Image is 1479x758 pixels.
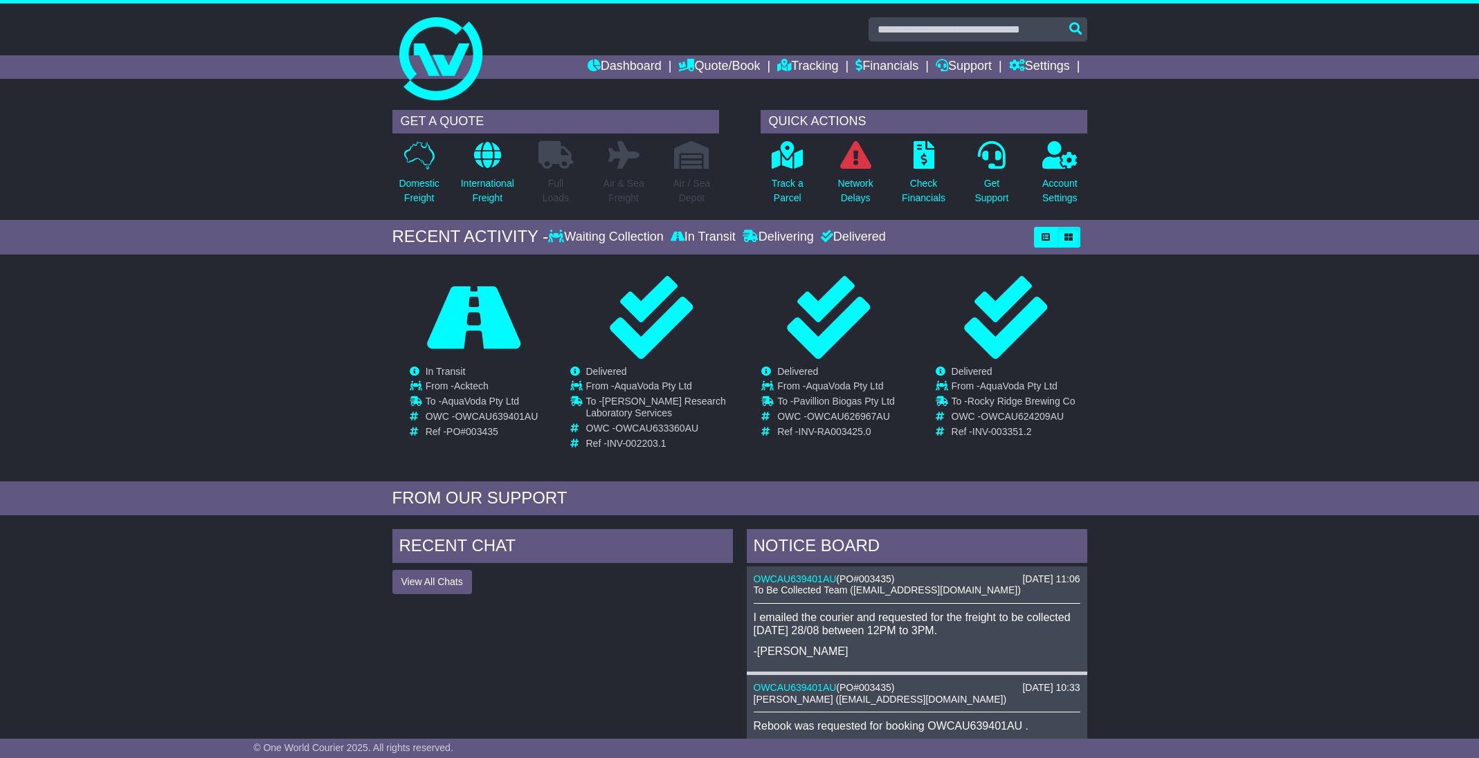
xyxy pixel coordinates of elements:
[972,426,1032,437] span: INV-003351.2
[754,611,1080,637] p: I emailed the courier and requested for the freight to be collected [DATE] 28/08 between 12PM to ...
[952,396,1076,411] td: To -
[747,529,1087,566] div: NOTICE BOARD
[615,423,698,434] span: OWCAU633360AU
[754,645,1080,658] p: -[PERSON_NAME]
[604,176,644,205] p: Air & Sea Freight
[586,380,732,396] td: From -
[772,176,804,205] p: Track a Parcel
[392,570,472,594] button: View All Chats
[806,380,883,391] span: AquaVoda Pty Ltd
[426,366,466,377] span: In Transit
[840,573,891,584] span: PO#003435
[673,176,711,205] p: Air / Sea Depot
[426,426,538,438] td: Ref -
[455,411,538,422] span: OWCAU639401AU
[398,140,439,213] a: DomesticFreight
[981,411,1064,422] span: OWCAU624209AU
[588,55,662,79] a: Dashboard
[739,230,817,245] div: Delivering
[754,682,1080,694] div: ( )
[392,488,1087,508] div: FROM OUR SUPPORT
[968,396,1076,407] span: Rocky Ridge Brewing Co
[840,682,891,693] span: PO#003435
[754,573,837,584] a: OWCAU639401AU
[586,366,627,377] span: Delivered
[1022,682,1080,694] div: [DATE] 10:33
[974,140,1009,213] a: GetSupport
[936,55,992,79] a: Support
[754,682,837,693] a: OWCAU639401AU
[777,55,838,79] a: Tracking
[615,380,692,391] span: AquaVoda Pty Ltd
[777,426,895,438] td: Ref -
[754,573,1080,585] div: ( )
[777,366,818,377] span: Delivered
[538,176,573,205] p: Full Loads
[1009,55,1070,79] a: Settings
[426,411,538,426] td: OWC -
[754,719,1080,732] p: Rebook was requested for booking OWCAU639401AU .
[799,426,871,437] span: INV-RA003425.0
[837,140,873,213] a: NetworkDelays
[392,529,733,566] div: RECENT CHAT
[901,140,946,213] a: CheckFinancials
[807,411,890,422] span: OWCAU626967AU
[667,230,739,245] div: In Transit
[586,423,732,438] td: OWC -
[1042,176,1078,205] p: Account Settings
[952,380,1076,396] td: From -
[952,426,1076,438] td: Ref -
[442,396,519,407] span: AquaVoda Pty Ltd
[460,140,515,213] a: InternationalFreight
[777,411,895,426] td: OWC -
[952,366,992,377] span: Delivered
[399,176,439,205] p: Domestic Freight
[952,411,1076,426] td: OWC -
[794,396,895,407] span: Pavillion Biogas Pty Ltd
[902,176,945,205] p: Check Financials
[754,694,1007,705] span: [PERSON_NAME] ([EMAIL_ADDRESS][DOMAIN_NAME])
[461,176,514,205] p: International Freight
[777,380,895,396] td: From -
[548,230,666,245] div: Waiting Collection
[1042,140,1078,213] a: AccountSettings
[771,140,804,213] a: Track aParcel
[454,380,489,391] span: Acktech
[426,396,538,411] td: To -
[586,438,732,450] td: Ref -
[678,55,760,79] a: Quote/Book
[607,438,666,449] span: INV-002203.1
[777,396,895,411] td: To -
[586,396,732,423] td: To -
[426,380,538,396] td: From -
[980,380,1058,391] span: AquaVoda Pty Ltd
[586,396,726,418] span: [PERSON_NAME] Research Laboratory Services
[837,176,873,205] p: Network Delays
[1022,573,1080,585] div: [DATE] 11:06
[392,227,549,247] div: RECENT ACTIVITY -
[253,742,453,753] span: © One World Courier 2025. All rights reserved.
[392,110,719,133] div: GET A QUOTE
[855,55,918,79] a: Financials
[446,426,498,437] span: PO#003435
[974,176,1008,205] p: Get Support
[761,110,1087,133] div: QUICK ACTIONS
[817,230,886,245] div: Delivered
[754,584,1021,595] span: To Be Collected Team ([EMAIL_ADDRESS][DOMAIN_NAME])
